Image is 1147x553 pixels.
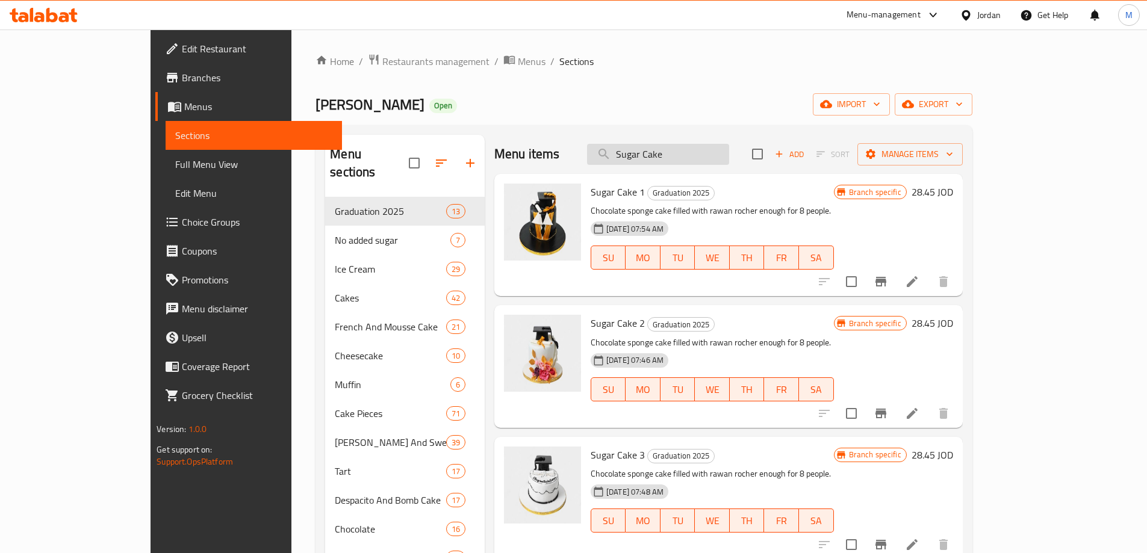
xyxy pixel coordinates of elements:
[559,54,594,69] span: Sections
[504,446,581,524] img: Sugar Cake 3
[630,249,656,267] span: MO
[335,493,446,507] span: Despacito And Bomb Cake
[325,457,485,486] div: Tart17
[904,97,963,112] span: export
[182,273,332,287] span: Promotions
[316,91,424,118] span: [PERSON_NAME]
[325,486,485,514] div: Despacito And Bomb Cake17
[764,508,799,533] button: FR
[601,486,668,498] span: [DATE] 07:48 AM
[550,54,555,69] li: /
[325,399,485,428] div: Cake Pieces71
[764,377,799,401] button: FR
[335,233,450,247] span: No added sugar
[157,454,233,469] a: Support.OpsPlatform
[155,236,342,265] a: Coupons
[182,42,332,56] span: Edit Restaurant
[665,512,691,530] span: TU
[905,274,919,289] a: Edit menu item
[626,246,661,270] button: MO
[929,267,958,296] button: delete
[325,341,485,370] div: Cheesecake10
[335,291,446,305] span: Cakes
[847,8,921,22] div: Menu-management
[155,92,342,121] a: Menus
[769,249,794,267] span: FR
[335,522,446,536] span: Chocolate
[447,437,465,448] span: 39
[447,495,465,506] span: 17
[456,149,485,178] button: Add section
[335,320,446,334] span: French And Mousse Cake
[591,377,626,401] button: SU
[316,54,972,69] nav: breadcrumb
[929,399,958,428] button: delete
[804,512,829,530] span: SA
[451,235,465,246] span: 7
[494,145,560,163] h2: Menu items
[912,184,953,200] h6: 28.45 JOD
[450,377,465,392] div: items
[730,508,765,533] button: TH
[799,377,834,401] button: SA
[591,508,626,533] button: SU
[446,291,465,305] div: items
[977,8,1001,22] div: Jordan
[503,54,546,69] a: Menus
[844,449,906,460] span: Branch specific
[700,512,725,530] span: WE
[335,377,450,392] span: Muffin
[769,512,794,530] span: FR
[630,381,656,398] span: MO
[155,294,342,323] a: Menu disclaimer
[335,464,446,478] div: Tart
[175,157,332,171] span: Full Menu View
[661,377,695,401] button: TU
[335,435,446,450] div: Claire And Sweet
[155,265,342,294] a: Promotions
[695,508,730,533] button: WE
[822,97,880,112] span: import
[504,184,581,261] img: Sugar Cake 1
[330,145,409,181] h2: Menu sections
[730,377,765,401] button: TH
[912,446,953,463] h6: 28.45 JOD
[809,145,857,164] span: Select section first
[591,466,834,481] p: Chocolate sponge cake filled with rawan rocher enough for 8 people.
[446,320,465,334] div: items
[799,508,834,533] button: SA
[591,183,645,201] span: Sugar Cake 1
[648,318,714,332] span: Graduation 2025
[504,315,581,392] img: Sugar Cake 2
[447,264,465,275] span: 29
[175,186,332,200] span: Edit Menu
[182,70,332,85] span: Branches
[804,249,829,267] span: SA
[335,348,446,363] span: Cheesecake
[735,512,760,530] span: TH
[325,283,485,312] div: Cakes42
[166,121,342,150] a: Sections
[166,179,342,208] a: Edit Menu
[695,246,730,270] button: WE
[446,435,465,450] div: items
[335,406,446,421] div: Cake Pieces
[325,226,485,255] div: No added sugar7
[844,187,906,198] span: Branch specific
[157,421,186,437] span: Version:
[155,208,342,236] a: Choice Groups
[596,381,621,398] span: SU
[182,301,332,316] span: Menu disclaimer
[591,203,834,218] p: Chocolate sponge cake filled with rawan rocher enough for 8 people.
[446,522,465,536] div: items
[446,493,465,507] div: items
[648,449,714,463] span: Graduation 2025
[912,315,953,332] h6: 28.45 JOD
[447,408,465,419] span: 71
[447,292,465,304] span: 42
[661,508,695,533] button: TU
